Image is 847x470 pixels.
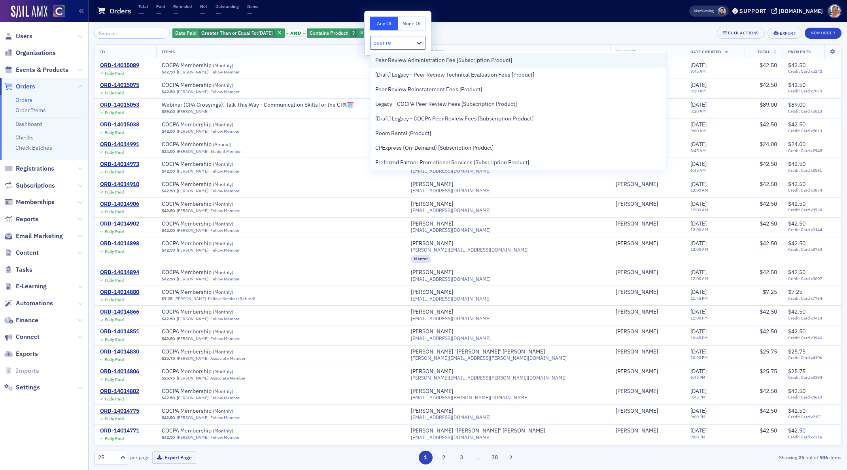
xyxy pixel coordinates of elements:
[162,427,261,434] span: COCPA Membership
[100,308,139,316] a: ORD-14014866
[616,427,658,434] div: [PERSON_NAME]
[162,49,175,55] span: Items
[210,89,240,94] div: Fellow Member
[757,49,770,55] span: Total
[694,8,714,14] span: Viewing
[375,158,529,167] span: Preferred Partner Promotional Services [Subscription Product]
[4,367,39,375] a: Imports
[16,66,68,74] span: Events & Products
[411,181,453,188] div: [PERSON_NAME]
[16,32,32,41] span: Users
[779,8,823,15] div: [DOMAIN_NAME]
[200,9,206,18] span: —
[177,395,208,400] a: [PERSON_NAME]
[100,408,139,415] div: ORD-14014775
[177,376,208,381] a: [PERSON_NAME]
[177,435,208,440] a: [PERSON_NAME]
[411,269,453,276] a: [PERSON_NAME]
[162,368,261,375] a: COCPA Membership (Monthly)
[375,100,517,108] span: Legacy - COCPA Peer Review Fees [Subscription Product]
[411,427,545,434] a: [PERSON_NAME] "[PERSON_NAME]" [PERSON_NAME]
[616,388,658,395] div: [PERSON_NAME]
[100,388,139,395] div: ORD-14014802
[805,29,841,36] a: New Order
[162,308,261,316] span: COCPA Membership
[375,71,534,79] span: [Draft] Legacy - Peer Review Technical Evaluation Fees [Product]
[213,161,233,167] span: ( Monthly )
[16,265,32,274] span: Tasks
[11,6,47,18] a: SailAMX
[488,451,502,464] button: 38
[788,101,805,108] span: $89.00
[728,31,759,35] div: Bulk Actions
[177,208,208,213] a: [PERSON_NAME]
[138,4,148,9] p: Total
[162,102,354,109] span: Webinar (CPA Crossings): Talk This Way - Communication Skills for the CPA🗓️
[100,181,139,188] a: ORD-14014910
[162,289,261,296] a: COCPA Membership (Monthly)
[162,70,175,75] span: $42.50
[162,289,261,296] span: COCPA Membership
[213,289,233,295] span: ( Monthly )
[16,232,63,241] span: Email Marketing
[100,49,105,55] span: ID
[177,248,208,253] a: [PERSON_NAME]
[213,82,233,88] span: ( Monthly )
[177,149,208,154] a: [PERSON_NAME]
[177,70,208,75] a: [PERSON_NAME]
[16,82,35,91] span: Orders
[616,408,658,415] div: [PERSON_NAME]
[828,4,841,18] span: Profile
[694,8,701,13] div: Also
[100,289,139,296] a: ORD-14014880
[100,161,139,168] div: ORD-14014973
[258,30,273,36] span: [DATE]
[760,62,777,69] span: $42.50
[100,368,139,375] a: ORD-14014806
[213,240,233,246] span: ( Monthly )
[788,81,805,88] span: $42.50
[690,121,707,128] span: [DATE]
[760,81,777,88] span: $42.50
[177,276,208,282] a: [PERSON_NAME]
[162,308,261,316] a: COCPA Membership (Monthly)
[411,289,453,296] div: [PERSON_NAME]
[162,388,261,395] a: COCPA Membership (Monthly)
[162,427,261,434] a: COCPA Membership (Monthly)
[310,30,348,36] span: Contains Product
[177,228,208,233] a: [PERSON_NAME]
[616,240,658,247] a: [PERSON_NAME]
[4,198,55,207] a: Memberships
[100,201,139,208] div: ORD-14014906
[616,348,658,355] div: [PERSON_NAME]
[690,49,721,55] span: Date Created
[616,201,658,208] a: [PERSON_NAME]
[162,348,261,355] span: COCPA Membership
[690,128,706,133] time: 9:00 AM
[213,121,233,128] span: ( Monthly )
[213,348,233,355] span: ( Monthly )
[411,388,453,395] a: [PERSON_NAME]
[739,8,767,15] div: Support
[247,4,258,9] p: Items
[616,181,658,188] a: [PERSON_NAME]
[216,4,239,9] p: Outstanding
[771,8,826,14] button: [DOMAIN_NAME]
[162,388,261,395] span: COCPA Membership
[4,350,38,358] a: Exports
[162,408,261,415] a: COCPA Membership (Monthly)
[4,282,47,291] a: E-Learning
[4,299,53,308] a: Automations
[162,269,261,276] a: COCPA Membership (Monthly)
[16,316,38,325] span: Finance
[760,141,777,148] span: $24.00
[130,454,149,461] label: per page
[616,289,658,296] a: [PERSON_NAME]
[4,383,40,392] a: Settings
[213,427,233,434] span: ( Monthly )
[455,451,469,464] button: 3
